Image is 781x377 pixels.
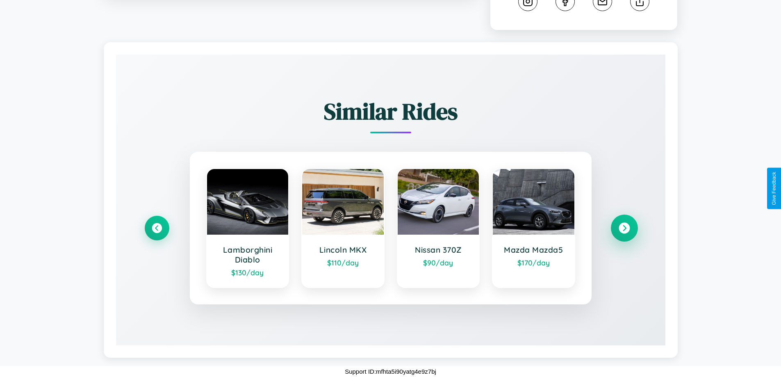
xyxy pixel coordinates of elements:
a: Mazda Mazda5$170/day [492,168,575,288]
a: Lincoln MKX$110/day [301,168,385,288]
div: $ 130 /day [215,268,280,277]
div: Give Feedback [771,172,777,205]
div: $ 110 /day [310,258,376,267]
h3: Lincoln MKX [310,245,376,255]
h2: Similar Rides [145,96,637,127]
div: $ 90 /day [406,258,471,267]
div: $ 170 /day [501,258,566,267]
h3: Lamborghini Diablo [215,245,280,265]
p: Support ID: mfhta5i90yatg4e9z7bj [345,366,436,377]
h3: Nissan 370Z [406,245,471,255]
a: Nissan 370Z$90/day [397,168,480,288]
h3: Mazda Mazda5 [501,245,566,255]
a: Lamborghini Diablo$130/day [206,168,289,288]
